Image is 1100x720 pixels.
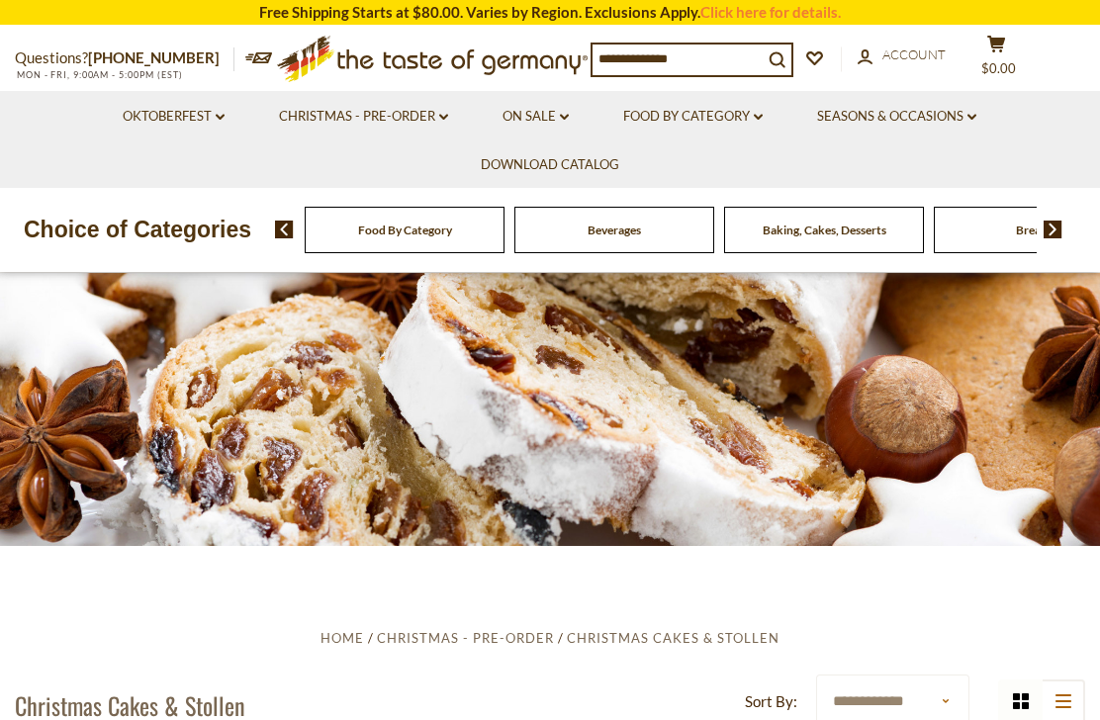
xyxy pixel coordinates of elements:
[567,630,779,646] a: Christmas Cakes & Stollen
[275,221,294,238] img: previous arrow
[15,45,234,71] p: Questions?
[623,106,763,128] a: Food By Category
[321,630,364,646] a: Home
[966,35,1026,84] button: $0.00
[763,223,886,237] a: Baking, Cakes, Desserts
[15,69,183,80] span: MON - FRI, 9:00AM - 5:00PM (EST)
[123,106,225,128] a: Oktoberfest
[377,630,554,646] a: Christmas - PRE-ORDER
[700,3,841,21] a: Click here for details.
[882,46,946,62] span: Account
[745,689,797,714] label: Sort By:
[858,45,946,66] a: Account
[358,223,452,237] a: Food By Category
[1016,223,1053,237] a: Breads
[503,106,569,128] a: On Sale
[88,48,220,66] a: [PHONE_NUMBER]
[279,106,448,128] a: Christmas - PRE-ORDER
[481,154,619,176] a: Download Catalog
[817,106,976,128] a: Seasons & Occasions
[1044,221,1062,238] img: next arrow
[588,223,641,237] a: Beverages
[981,60,1016,76] span: $0.00
[15,690,245,720] h1: Christmas Cakes & Stollen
